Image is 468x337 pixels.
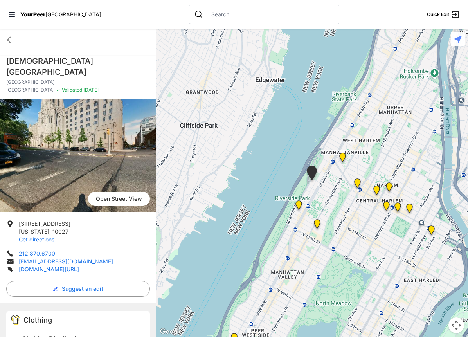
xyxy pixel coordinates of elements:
[6,87,54,93] span: [GEOGRAPHIC_DATA]
[427,10,460,19] a: Quick Exit
[372,186,382,198] div: Uptown/Harlem DYCD Youth Drop-in Center
[56,87,60,93] span: ✓
[158,327,184,337] img: Google
[19,220,70,227] span: [STREET_ADDRESS]
[312,219,322,232] div: The Cathedral Church of St. John the Divine
[158,327,184,337] a: Open this area in Google Maps (opens a new window)
[448,317,464,333] button: Map camera controls
[294,200,304,213] div: Ford Hall
[88,192,150,206] span: Open Street View
[427,225,436,238] div: Main Location
[62,285,103,293] span: Suggest an edit
[20,11,45,18] span: YourPeer
[384,182,394,195] div: Manhattan
[6,56,150,77] h1: [DEMOGRAPHIC_DATA][GEOGRAPHIC_DATA]
[49,228,51,235] span: ,
[19,250,55,257] a: 212.870.6700
[19,236,54,243] a: Get directions
[62,87,82,93] span: Validated
[353,178,362,191] div: The PILLARS – Holistic Recovery Support
[305,166,319,183] div: Manhattan
[82,87,99,93] span: [DATE]
[52,228,68,235] span: 10027
[6,281,150,297] button: Suggest an edit
[393,202,403,215] div: Manhattan
[19,258,113,265] a: [EMAIL_ADDRESS][DOMAIN_NAME]
[405,204,414,216] div: East Harlem
[6,79,150,85] p: [GEOGRAPHIC_DATA]
[19,266,79,272] a: [DOMAIN_NAME][URL]
[20,12,101,17] a: YourPeer[GEOGRAPHIC_DATA]
[19,228,49,235] span: [US_STATE]
[427,11,449,18] span: Quick Exit
[207,11,334,18] input: Search
[23,316,52,324] span: Clothing
[45,11,101,18] span: [GEOGRAPHIC_DATA]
